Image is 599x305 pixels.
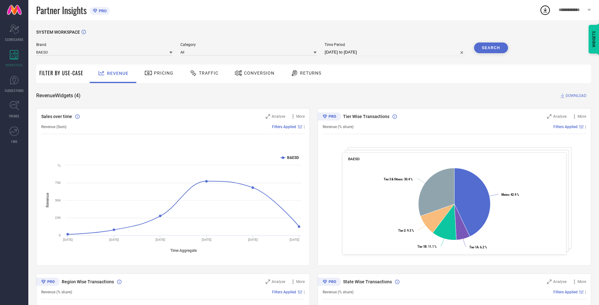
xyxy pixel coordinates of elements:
text: 25K [55,216,61,219]
text: : 11.1 % [417,245,437,248]
span: Partner Insights [36,4,87,17]
span: State Wise Transactions [343,279,392,284]
span: More [578,280,586,284]
tspan: Tier 1A [469,246,479,249]
tspan: Tier 3 & Others [384,178,403,181]
span: Revenue Widgets ( 4 ) [36,93,81,99]
span: Conversion [244,71,274,76]
text: 75K [55,181,61,184]
tspan: Tier 1B [417,245,427,248]
span: Analyse [272,280,285,284]
span: TRENDS [9,114,20,118]
span: Traffic [199,71,218,76]
svg: Zoom [547,114,551,119]
div: Premium [36,278,59,287]
span: SCORECARDS [5,37,24,42]
tspan: Time Aggregate [170,248,197,253]
span: | [585,125,586,129]
span: SYSTEM WORKSPACE [36,30,80,35]
span: Pricing [154,71,173,76]
div: Premium [318,112,341,122]
text: 1L [57,164,61,167]
span: Revenue (% share) [41,290,72,294]
div: Premium [318,278,341,287]
input: Select time period [325,48,466,56]
span: SUGGESTIONS [5,88,24,93]
text: 0 [59,234,61,237]
span: Filters Applied [272,290,296,294]
tspan: Metro [501,193,509,196]
span: Region Wise Transactions [62,279,114,284]
span: More [296,280,305,284]
text: 50K [55,199,61,202]
span: Returns [300,71,321,76]
text: BAESD [287,155,299,160]
span: DOWNLOAD [566,93,586,99]
span: Revenue (% share) [323,290,353,294]
text: : 9.3 % [398,229,414,232]
span: WORKSPACE [6,63,23,67]
span: More [296,114,305,119]
span: Filters Applied [553,290,578,294]
span: Analyse [272,114,285,119]
tspan: Tier 2 [398,229,405,232]
text: : 6.2 % [469,246,487,249]
span: Sales over time [41,114,72,119]
div: Open download list [540,4,551,16]
text: [DATE] [290,238,299,241]
text: : 42.9 % [501,193,519,196]
span: Category [180,42,317,47]
text: : 30.4 % [384,178,413,181]
span: | [585,290,586,294]
span: More [578,114,586,119]
svg: Zoom [547,280,551,284]
span: FWD [11,139,17,144]
span: Filters Applied [272,125,296,129]
button: Search [474,42,508,53]
span: Time Period [325,42,466,47]
span: Revenue [107,71,128,76]
svg: Zoom [266,114,270,119]
span: Revenue (Sum) [41,125,66,129]
span: PRO [97,8,107,13]
text: [DATE] [63,238,73,241]
span: Tier Wise Transactions [343,114,389,119]
svg: Zoom [266,280,270,284]
text: [DATE] [202,238,212,241]
span: BAESD [348,157,360,161]
span: Filters Applied [553,125,578,129]
tspan: Revenue [45,193,50,207]
text: [DATE] [155,238,165,241]
text: [DATE] [109,238,119,241]
span: Revenue (% share) [323,125,353,129]
span: Filter By Use-Case [39,69,83,77]
span: Analyse [553,280,567,284]
text: [DATE] [248,238,258,241]
span: Analyse [553,114,567,119]
span: Brand [36,42,172,47]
